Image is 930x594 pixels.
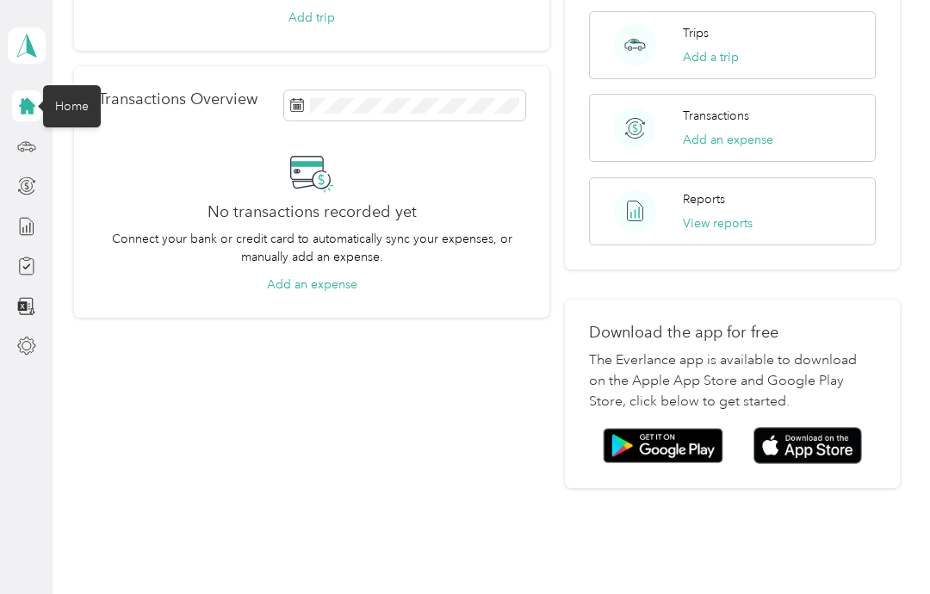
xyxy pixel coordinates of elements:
[683,214,753,232] button: View reports
[43,85,101,127] div: Home
[683,190,725,208] p: Reports
[208,203,417,221] h2: No transactions recorded yet
[267,275,357,294] button: Add an expense
[98,90,257,108] p: Transactions Overview
[98,230,526,266] p: Connect your bank or credit card to automatically sync your expenses, or manually add an expense.
[834,498,930,594] iframe: Everlance-gr Chat Button Frame
[753,427,862,464] img: App store
[288,9,335,27] button: Add trip
[589,350,877,412] p: The Everlance app is available to download on the Apple App Store and Google Play Store, click be...
[589,324,877,342] p: Download the app for free
[683,24,709,42] p: Trips
[683,131,773,149] button: Add an expense
[683,107,749,125] p: Transactions
[603,428,723,464] img: Google play
[683,48,739,66] button: Add a trip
